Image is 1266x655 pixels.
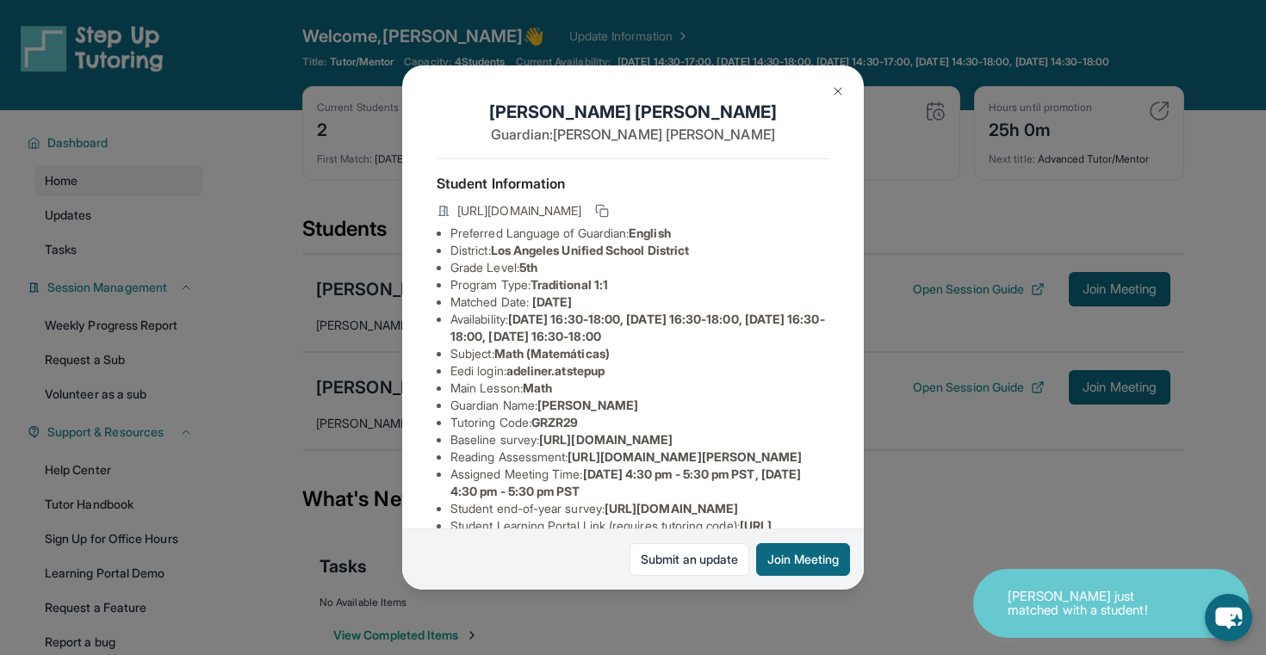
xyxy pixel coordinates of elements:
[494,346,610,361] span: Math (Matemáticas)
[1008,590,1180,618] p: [PERSON_NAME] just matched with a student!
[1205,594,1252,641] button: chat-button
[630,543,749,576] a: Submit an update
[491,243,689,257] span: Los Angeles Unified School District
[450,311,829,345] li: Availability:
[450,362,829,380] li: Eedi login :
[450,259,829,276] li: Grade Level:
[519,260,537,275] span: 5th
[537,398,638,412] span: [PERSON_NAME]
[450,466,829,500] li: Assigned Meeting Time :
[531,277,608,292] span: Traditional 1:1
[450,500,829,517] li: Student end-of-year survey :
[531,415,578,429] span: GRZR29
[437,100,829,124] h1: [PERSON_NAME] [PERSON_NAME]
[450,312,825,343] span: [DATE] 16:30-18:00, [DATE] 16:30-18:00, [DATE] 16:30-18:00, [DATE] 16:30-18:00
[629,226,671,240] span: English
[450,431,829,448] li: Baseline survey :
[568,449,802,464] span: [URL][DOMAIN_NAME][PERSON_NAME]
[437,173,829,194] h4: Student Information
[437,124,829,145] p: Guardian: [PERSON_NAME] [PERSON_NAME]
[450,345,829,362] li: Subject :
[831,84,845,98] img: Close Icon
[450,448,829,466] li: Reading Assessment :
[450,294,829,311] li: Matched Date:
[756,543,850,576] button: Join Meeting
[450,380,829,397] li: Main Lesson :
[450,467,801,498] span: [DATE] 4:30 pm - 5:30 pm PST, [DATE] 4:30 pm - 5:30 pm PST
[450,242,829,259] li: District:
[450,517,829,552] li: Student Learning Portal Link (requires tutoring code) :
[450,397,829,414] li: Guardian Name :
[450,276,829,294] li: Program Type:
[450,225,829,242] li: Preferred Language of Guardian:
[605,501,738,516] span: [URL][DOMAIN_NAME]
[539,432,673,447] span: [URL][DOMAIN_NAME]
[523,380,552,395] span: Math
[457,202,581,219] span: [URL][DOMAIN_NAME]
[532,294,572,309] span: [DATE]
[506,363,605,378] span: adeliner.atstepup
[450,414,829,431] li: Tutoring Code :
[592,201,612,221] button: Copy link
